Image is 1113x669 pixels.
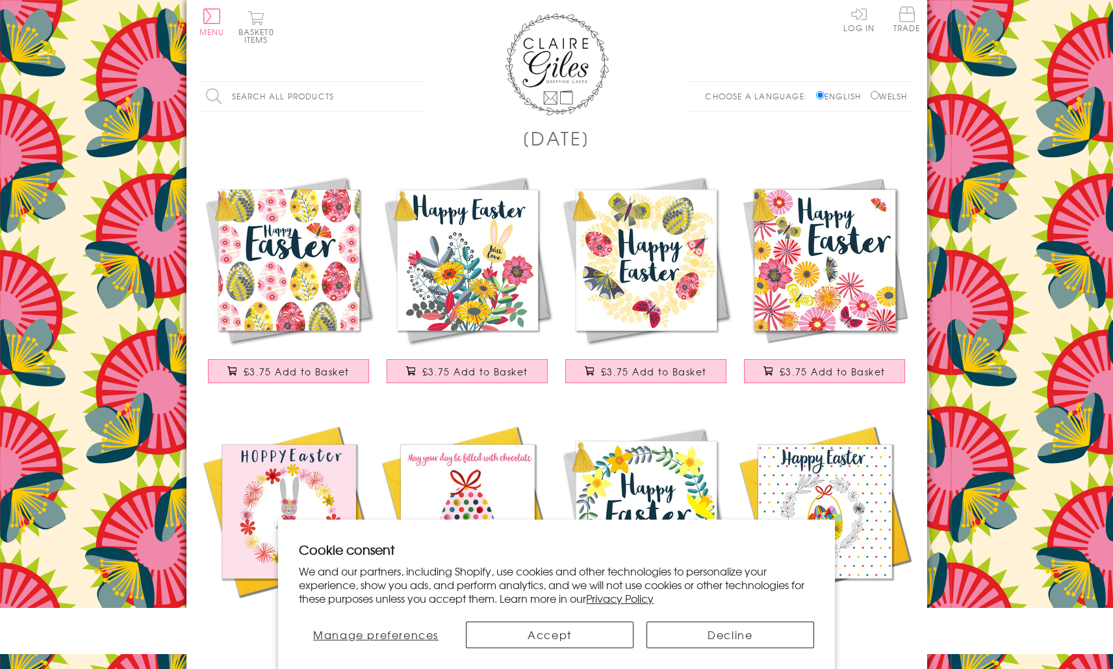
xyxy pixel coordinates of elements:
button: Basket0 items [238,10,274,44]
img: Easter Card, Bunny Girl, Hoppy Easter, Embellished with colourful pompoms [199,422,378,601]
button: £3.75 Add to Basket [565,359,726,383]
button: £3.75 Add to Basket [208,359,369,383]
a: Log In [843,6,875,32]
span: £3.75 Add to Basket [422,365,528,378]
span: £3.75 Add to Basket [601,365,707,378]
input: Search all products [199,82,427,111]
a: Easter Card, Daffodil Wreath, Happy Easter, Embellished with a colourful tassel £3.75 Add to Basket [557,422,736,648]
h1: [DATE] [522,125,591,151]
img: Easter Card, Basket of Eggs, Embellished with colourful pompoms [736,422,914,601]
button: Menu [199,8,225,36]
span: Manage preferences [313,627,439,642]
img: Easter Card, Big Chocolate filled Easter Egg, Embellished with colourful pompoms [378,422,557,601]
button: Manage preferences [299,622,453,648]
button: £3.75 Add to Basket [387,359,548,383]
input: English [816,91,825,99]
a: Privacy Policy [586,590,654,606]
img: Easter Card, Tumbling Flowers, Happy Easter, Embellished with a colourful tassel [736,171,914,349]
a: Easter Card, Bouquet, Happy Easter, Embellished with a colourful tassel £3.75 Add to Basket [378,171,557,396]
a: Easter Greeting Card, Butterflies & Eggs, Embellished with a colourful tassel £3.75 Add to Basket [557,171,736,396]
label: Welsh [871,90,908,102]
a: Easter Card, Tumbling Flowers, Happy Easter, Embellished with a colourful tassel £3.75 Add to Basket [736,171,914,396]
button: Accept [466,622,633,648]
img: Easter Card, Daffodil Wreath, Happy Easter, Embellished with a colourful tassel [557,422,736,601]
input: Welsh [871,91,879,99]
img: Easter Greeting Card, Butterflies & Eggs, Embellished with a colourful tassel [557,171,736,349]
a: Easter Card, Basket of Eggs, Embellished with colourful pompoms £3.75 Add to Basket [736,422,914,648]
button: Decline [646,622,814,648]
span: Trade [893,6,921,32]
a: Easter Card, Rows of Eggs, Happy Easter, Embellished with a colourful tassel £3.75 Add to Basket [199,171,378,396]
a: Easter Card, Big Chocolate filled Easter Egg, Embellished with colourful pompoms £3.75 Add to Basket [378,422,557,648]
a: Trade [893,6,921,34]
a: Easter Card, Bunny Girl, Hoppy Easter, Embellished with colourful pompoms £3.75 Add to Basket [199,422,378,648]
button: £3.75 Add to Basket [744,359,905,383]
img: Claire Giles Greetings Cards [505,13,609,116]
label: English [816,90,867,102]
span: £3.75 Add to Basket [244,365,350,378]
span: 0 items [244,26,274,45]
input: Search [414,82,427,111]
p: We and our partners, including Shopify, use cookies and other technologies to personalize your ex... [299,564,814,605]
span: Menu [199,26,225,38]
span: £3.75 Add to Basket [780,365,886,378]
h2: Cookie consent [299,540,814,559]
p: Choose a language: [705,90,813,102]
img: Easter Card, Bouquet, Happy Easter, Embellished with a colourful tassel [378,171,557,349]
img: Easter Card, Rows of Eggs, Happy Easter, Embellished with a colourful tassel [199,171,378,349]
